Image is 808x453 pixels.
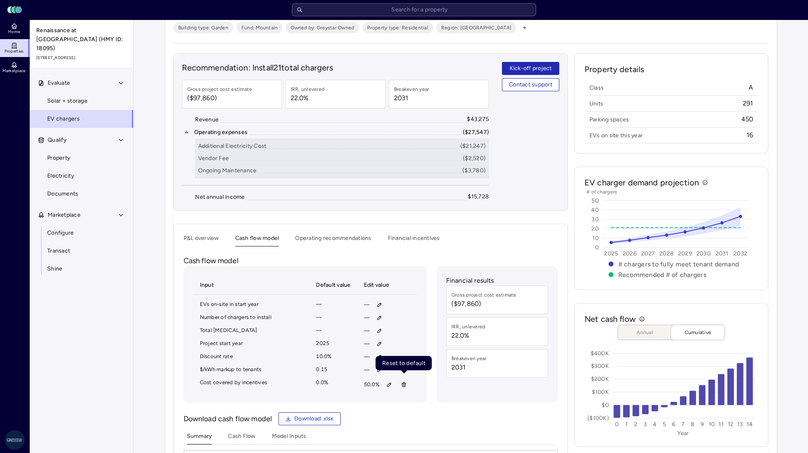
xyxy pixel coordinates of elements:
td: Cost covered by incentives [193,376,310,393]
text: $200K [591,376,609,383]
span: Building type: Garden [178,24,228,32]
div: ($3,780) [462,166,486,175]
td: 0.15 [309,363,357,376]
span: Properties [4,49,24,54]
text: 2028 [659,250,674,257]
button: Property type: Residential [362,22,433,33]
span: Electricity [47,172,74,180]
a: Shine [29,260,134,278]
span: Owned by: Greystar Owned [291,24,354,32]
td: — [309,298,357,311]
text: 30 [591,216,599,223]
span: EVs on site this year [589,132,643,139]
text: ($100K) [587,415,609,422]
p: Cash flow model [184,255,558,266]
span: Evaluate [48,79,70,88]
text: 2 [634,421,637,428]
text: $400K [590,350,609,357]
div: $43,275 [467,115,489,124]
a: Documents [29,185,134,203]
span: Shine [47,264,62,273]
text: 12 [727,421,734,428]
span: Qualify [48,136,66,145]
a: Configure [29,224,134,242]
div: Breakeven year [451,354,487,363]
text: 8 [691,421,694,428]
h2: Net cash flow [585,313,636,325]
span: Class [589,84,604,92]
text: 3 [644,421,647,428]
text: 0 [615,421,619,428]
span: Contact support [509,80,552,89]
button: Contact support [502,78,559,91]
span: Units [589,100,603,108]
div: IRR, unlevered [451,323,486,331]
text: 40 [591,207,599,213]
button: Model Inputs [272,432,307,444]
div: Breakeven year [394,85,429,93]
button: Owned by: Greystar Owned [286,22,359,33]
span: Marketplace [48,211,81,220]
text: 9 [701,421,704,428]
img: Greystar AS [5,430,24,450]
button: Cash Flow [228,432,255,444]
text: 2025 [604,250,618,257]
div: Gross project cost estimate [451,291,517,299]
text: 10 [708,421,715,428]
h2: Recommendation: Install 21 total chargers [182,62,489,73]
span: Home [8,29,20,34]
text: 6 [672,421,675,428]
text: Year [677,430,689,437]
td: 10.0% [309,350,357,363]
span: Marketplace [2,68,25,73]
button: Operating expenses($27,547) [182,128,489,137]
button: Evaluate [30,74,134,92]
span: Renaissance at [GEOGRAPHIC_DATA] (HMY ID: 18095) [36,26,127,53]
input: Search for a property [292,3,536,16]
td: Number of chargers to install [193,311,310,324]
button: Fund: Mountain [236,22,283,33]
span: Kick-off project [509,64,552,73]
text: 4 [653,421,657,428]
text: $300K [591,363,609,369]
span: — [364,365,370,374]
span: Configure [47,229,74,237]
span: Documents [47,189,78,198]
h2: EV charger demand projection [585,177,699,188]
td: Discount rate [193,350,310,363]
text: 2026 [623,250,637,257]
p: Download cash flow model [184,413,272,424]
div: Revenue [195,115,219,124]
a: Property [29,149,134,167]
span: Parking spaces [589,116,629,123]
div: $15,728 [468,192,489,201]
div: IRR, unlevered [291,85,325,93]
text: 10 [592,235,599,242]
span: 2031 [394,93,429,103]
text: 0 [595,244,598,251]
text: $100K [591,389,609,396]
td: $/kWh markup to tenants [193,363,310,376]
div: Ongoing Maintenance [198,166,257,175]
div: ($21,247) [460,142,486,151]
button: Download .xlsx [278,412,341,425]
span: 2031 [451,363,487,372]
text: 13 [737,421,743,428]
span: Fund: Mountain [241,24,278,32]
span: ($97,860) [451,299,517,309]
button: Financial incentives [388,234,440,246]
span: — [364,326,370,335]
span: 16 [747,131,753,140]
span: 450 [741,115,753,124]
button: Operating recommendations [295,234,371,246]
span: A [749,83,753,92]
td: 0.0% [309,376,357,393]
text: 2030 [696,250,711,257]
th: Edit value [357,276,417,295]
button: Summary [187,432,212,444]
text: 2031 [715,250,728,257]
span: 50.0% [364,380,379,389]
td: — [309,311,357,324]
td: Total [MEDICAL_DATA] [193,324,310,337]
td: EVs on-site in start year [193,298,310,311]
